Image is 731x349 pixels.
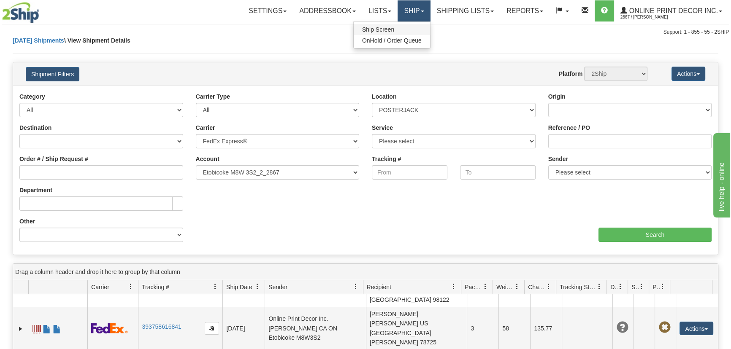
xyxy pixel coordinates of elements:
a: Settings [242,0,293,21]
span: Weight [496,283,514,291]
a: Recipient filter column settings [447,279,461,294]
a: [DATE] Shipments [13,37,64,44]
a: Lists [362,0,398,21]
span: Ship Screen [362,26,394,33]
span: Online Print Decor Inc. [627,7,718,14]
input: To [460,165,536,180]
button: Actions [671,67,705,81]
span: Sender [268,283,287,291]
div: live help - online [6,5,78,15]
a: Expand [16,325,25,333]
label: Platform [559,70,583,78]
a: USMCA CO [53,321,61,335]
label: Order # / Ship Request # [19,155,88,163]
iframe: chat widget [712,132,730,217]
a: Tracking # filter column settings [208,279,222,294]
a: Delivery Status filter column settings [613,279,628,294]
span: Tracking # [142,283,169,291]
a: Commercial Invoice [43,321,51,335]
button: Copy to clipboard [205,322,219,335]
label: Category [19,92,45,101]
img: 2 - FedEx Express® [91,323,128,333]
label: Sender [548,155,568,163]
a: Packages filter column settings [478,279,493,294]
a: Weight filter column settings [510,279,524,294]
a: Pickup Status filter column settings [655,279,670,294]
button: Shipment Filters [26,67,79,81]
button: Actions [680,322,713,335]
span: Recipient [367,283,391,291]
span: Pickup Status [652,283,660,291]
input: Search [598,228,712,242]
input: From [372,165,447,180]
a: Shipping lists [430,0,500,21]
label: Service [372,123,393,132]
a: Reports [500,0,550,21]
span: Pickup Not Assigned [658,322,670,333]
a: Tracking Status filter column settings [592,279,606,294]
a: OnHold / Order Queue [354,35,430,46]
span: Delivery Status [610,283,617,291]
div: grid grouping header [13,264,718,280]
a: Sender filter column settings [349,279,363,294]
a: Label [32,321,41,335]
a: Online Print Decor Inc. 2867 / [PERSON_NAME] [614,0,728,21]
span: 2867 / [PERSON_NAME] [620,13,684,21]
a: Shipment Issues filter column settings [634,279,649,294]
label: Account [196,155,219,163]
img: logo2867.jpg [2,2,39,23]
a: Ship [398,0,430,21]
a: Ship Date filter column settings [250,279,265,294]
label: Carrier [196,123,215,132]
a: Charge filter column settings [541,279,556,294]
span: Unknown [616,322,628,333]
label: Destination [19,123,51,132]
span: Shipment Issues [631,283,639,291]
span: Tracking Status [560,283,596,291]
label: Carrier Type [196,92,230,101]
span: Packages [465,283,482,291]
label: Other [19,217,35,226]
span: Ship Date [226,283,252,291]
a: Carrier filter column settings [124,279,138,294]
label: Location [372,92,396,101]
label: Tracking # [372,155,401,163]
a: 393758616841 [142,323,181,330]
label: Department [19,186,52,194]
span: \ View Shipment Details [64,37,130,44]
span: OnHold / Order Queue [362,37,422,44]
div: Support: 1 - 855 - 55 - 2SHIP [2,29,729,36]
a: Ship Screen [354,24,430,35]
span: Charge [528,283,546,291]
span: Carrier [91,283,109,291]
a: Addressbook [293,0,362,21]
label: Origin [548,92,566,101]
label: Reference / PO [548,123,590,132]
